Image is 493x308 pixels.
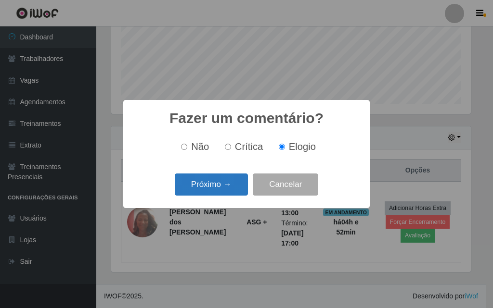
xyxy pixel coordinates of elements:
[253,173,318,196] button: Cancelar
[169,110,324,127] h2: Fazer um comentário?
[175,173,248,196] button: Próximo →
[279,144,285,150] input: Elogio
[235,141,263,152] span: Crítica
[181,144,187,150] input: Não
[289,141,316,152] span: Elogio
[225,144,231,150] input: Crítica
[191,141,209,152] span: Não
